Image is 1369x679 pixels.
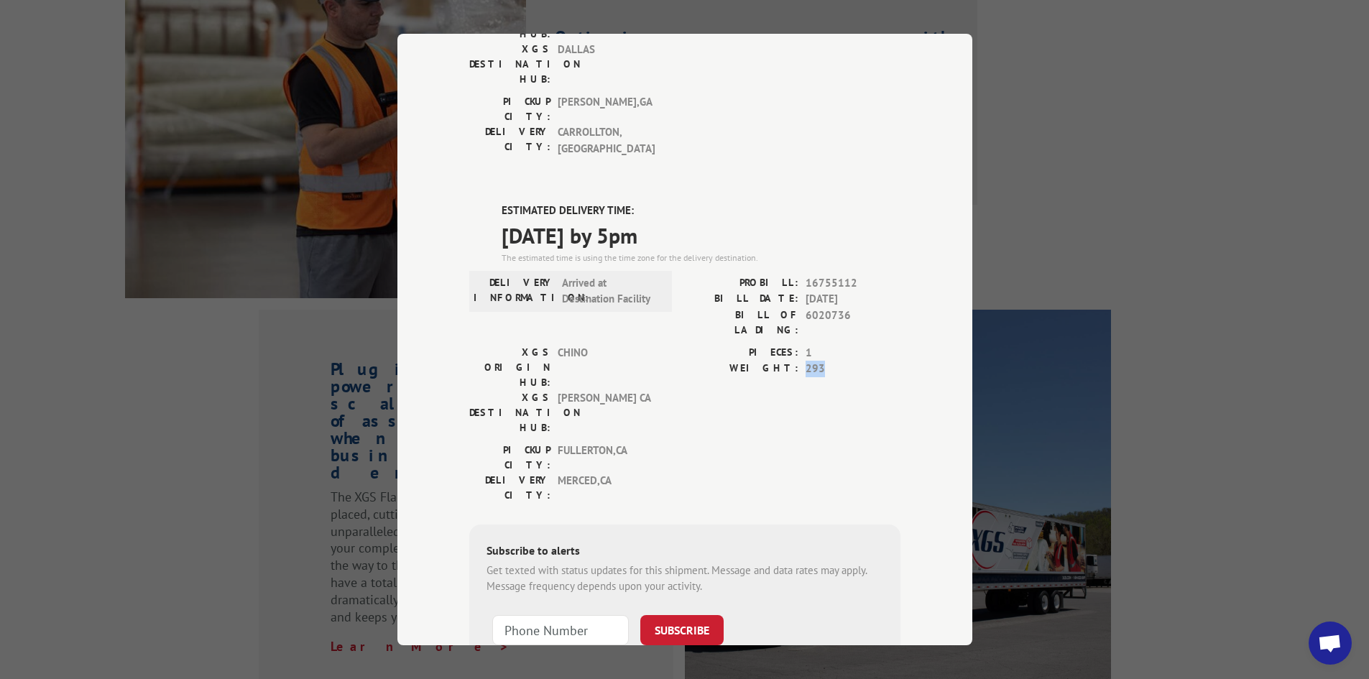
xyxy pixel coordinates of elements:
[1309,622,1352,665] div: Open chat
[502,251,900,264] div: The estimated time is using the time zone for the delivery destination.
[685,361,798,377] label: WEIGHT:
[806,275,900,292] span: 16755112
[640,615,724,645] button: SUBSCRIBE
[806,345,900,361] span: 1
[685,275,798,292] label: PROBILL:
[558,42,655,87] span: DALLAS
[558,390,655,435] span: [PERSON_NAME] CA
[806,361,900,377] span: 293
[469,473,550,503] label: DELIVERY CITY:
[487,542,883,563] div: Subscribe to alerts
[685,345,798,361] label: PIECES:
[469,345,550,390] label: XGS ORIGIN HUB:
[469,443,550,473] label: PICKUP CITY:
[502,219,900,251] span: [DATE] by 5pm
[806,291,900,308] span: [DATE]
[558,345,655,390] span: CHINO
[469,42,550,87] label: XGS DESTINATION HUB:
[558,443,655,473] span: FULLERTON , CA
[469,124,550,157] label: DELIVERY CITY:
[685,291,798,308] label: BILL DATE:
[469,390,550,435] label: XGS DESTINATION HUB:
[469,94,550,124] label: PICKUP CITY:
[806,308,900,338] span: 6020736
[487,563,883,595] div: Get texted with status updates for this shipment. Message and data rates may apply. Message frequ...
[558,94,655,124] span: [PERSON_NAME] , GA
[492,615,629,645] input: Phone Number
[474,275,555,308] label: DELIVERY INFORMATION:
[562,275,659,308] span: Arrived at Destination Facility
[558,473,655,503] span: MERCED , CA
[685,308,798,338] label: BILL OF LADING:
[558,124,655,157] span: CARROLLTON , [GEOGRAPHIC_DATA]
[502,203,900,219] label: ESTIMATED DELIVERY TIME:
